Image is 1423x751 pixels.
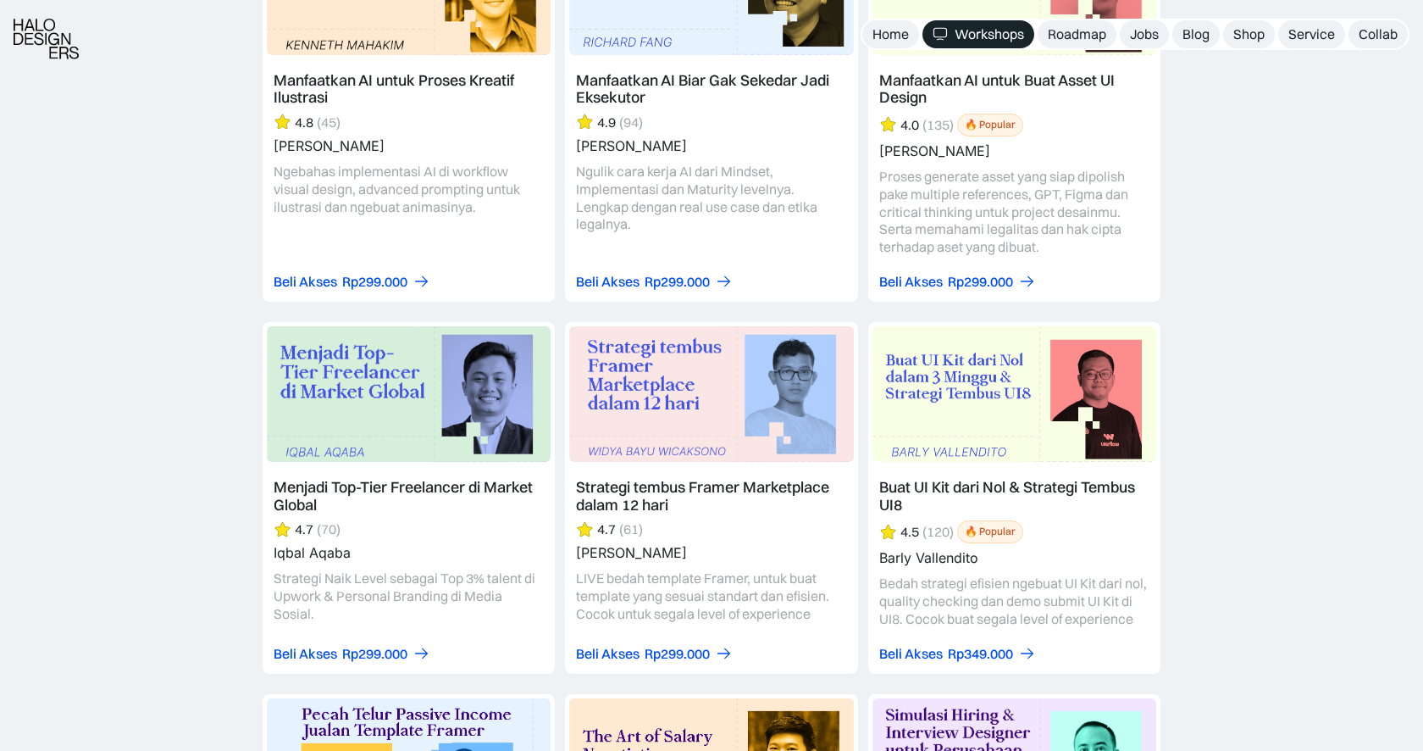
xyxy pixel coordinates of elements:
[1120,20,1169,48] a: Jobs
[576,645,640,663] div: Beli Akses
[879,645,943,663] div: Beli Akses
[1233,25,1265,43] div: Shop
[1172,20,1220,48] a: Blog
[948,273,1013,291] div: Rp299.000
[1348,20,1408,48] a: Collab
[342,645,407,663] div: Rp299.000
[576,273,733,291] a: Beli AksesRp299.000
[645,645,710,663] div: Rp299.000
[922,20,1034,48] a: Workshops
[879,273,943,291] div: Beli Akses
[1278,20,1345,48] a: Service
[955,25,1024,43] div: Workshops
[576,273,640,291] div: Beli Akses
[274,645,337,663] div: Beli Akses
[1288,25,1335,43] div: Service
[879,273,1036,291] a: Beli AksesRp299.000
[879,645,1036,663] a: Beli AksesRp349.000
[645,273,710,291] div: Rp299.000
[1038,20,1116,48] a: Roadmap
[342,273,407,291] div: Rp299.000
[1359,25,1398,43] div: Collab
[872,25,909,43] div: Home
[274,645,430,663] a: Beli AksesRp299.000
[862,20,919,48] a: Home
[576,645,733,663] a: Beli AksesRp299.000
[1048,25,1106,43] div: Roadmap
[274,273,337,291] div: Beli Akses
[1130,25,1159,43] div: Jobs
[274,273,430,291] a: Beli AksesRp299.000
[1182,25,1210,43] div: Blog
[1223,20,1275,48] a: Shop
[948,645,1013,663] div: Rp349.000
